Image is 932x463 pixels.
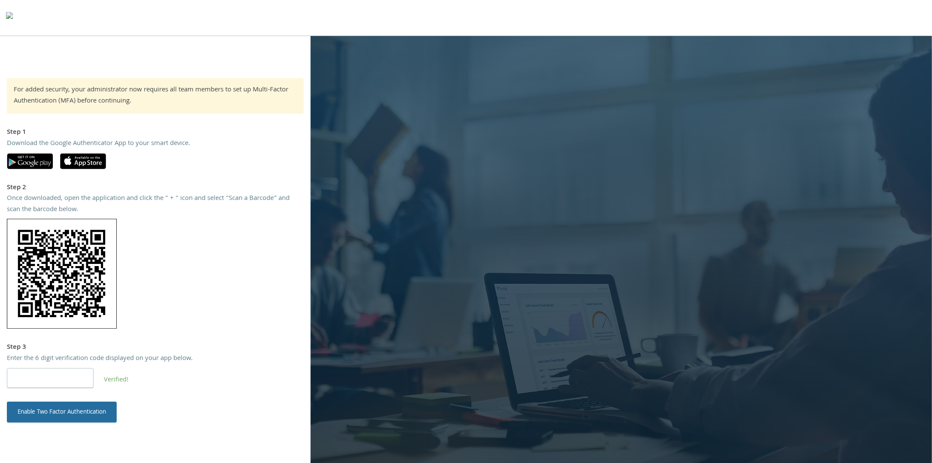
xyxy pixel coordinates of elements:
[7,219,117,329] img: 9X3z1LNtFNGwAAAABJRU5ErkJggg==
[7,153,53,169] img: google-play.svg
[104,375,129,386] span: Verified!
[60,153,106,169] img: apple-app-store.svg
[7,354,304,365] div: Enter the 6 digit verification code displayed on your app below.
[14,85,297,107] div: For added security, your administrator now requires all team members to set up Multi-Factor Authe...
[7,402,117,422] button: Enable Two Factor Authentication
[7,182,26,194] strong: Step 2
[6,9,13,26] img: todyl-logo-dark.svg
[7,139,304,150] div: Download the Google Authenticator App to your smart device.
[7,194,304,215] div: Once downloaded, open the application and click the “ + “ icon and select “Scan a Barcode” and sc...
[7,127,26,138] strong: Step 1
[7,342,26,353] strong: Step 3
